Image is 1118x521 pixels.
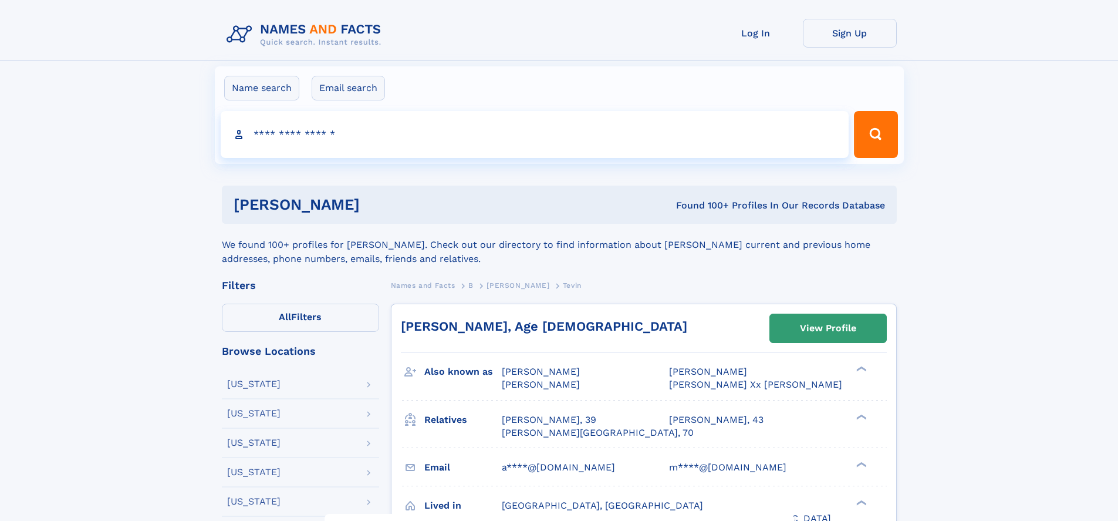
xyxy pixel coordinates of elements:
div: ❯ [853,365,867,373]
span: [PERSON_NAME] [669,366,747,377]
div: [US_STATE] [227,379,281,389]
div: Found 100+ Profiles In Our Records Database [518,199,885,212]
span: Tevin [563,281,582,290]
div: ❯ [853,499,867,506]
span: B [468,281,474,290]
div: We found 100+ profiles for [PERSON_NAME]. Check out our directory to find information about [PERS... [222,224,897,266]
span: [PERSON_NAME] [487,281,549,290]
button: Search Button [854,111,897,158]
a: Log In [709,19,803,48]
a: View Profile [770,314,886,342]
div: [US_STATE] [227,438,281,448]
span: [PERSON_NAME] Xx [PERSON_NAME] [669,379,842,390]
a: Sign Up [803,19,897,48]
a: [PERSON_NAME] [487,278,549,293]
input: search input [221,111,849,158]
div: [US_STATE] [227,468,281,477]
a: Names and Facts [391,278,455,293]
h3: Relatives [424,410,502,430]
div: ❯ [853,413,867,421]
label: Filters [222,304,379,332]
a: [PERSON_NAME], Age [DEMOGRAPHIC_DATA] [401,319,687,334]
div: [US_STATE] [227,409,281,418]
a: [PERSON_NAME][GEOGRAPHIC_DATA], 70 [502,426,694,439]
h3: Lived in [424,496,502,516]
div: Filters [222,280,379,291]
h3: Email [424,458,502,478]
div: [US_STATE] [227,497,281,506]
a: B [468,278,474,293]
span: All [279,311,291,322]
img: Logo Names and Facts [222,19,391,51]
div: ❯ [853,461,867,468]
span: [GEOGRAPHIC_DATA], [GEOGRAPHIC_DATA] [502,500,703,511]
div: Browse Locations [222,346,379,357]
h3: Also known as [424,362,502,382]
a: [PERSON_NAME], 39 [502,414,596,426]
span: [PERSON_NAME] [502,379,580,390]
a: [PERSON_NAME], 43 [669,414,764,426]
h1: [PERSON_NAME] [234,197,518,212]
div: View Profile [800,315,856,342]
label: Email search [312,76,385,100]
span: [PERSON_NAME] [502,366,580,377]
label: Name search [224,76,299,100]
